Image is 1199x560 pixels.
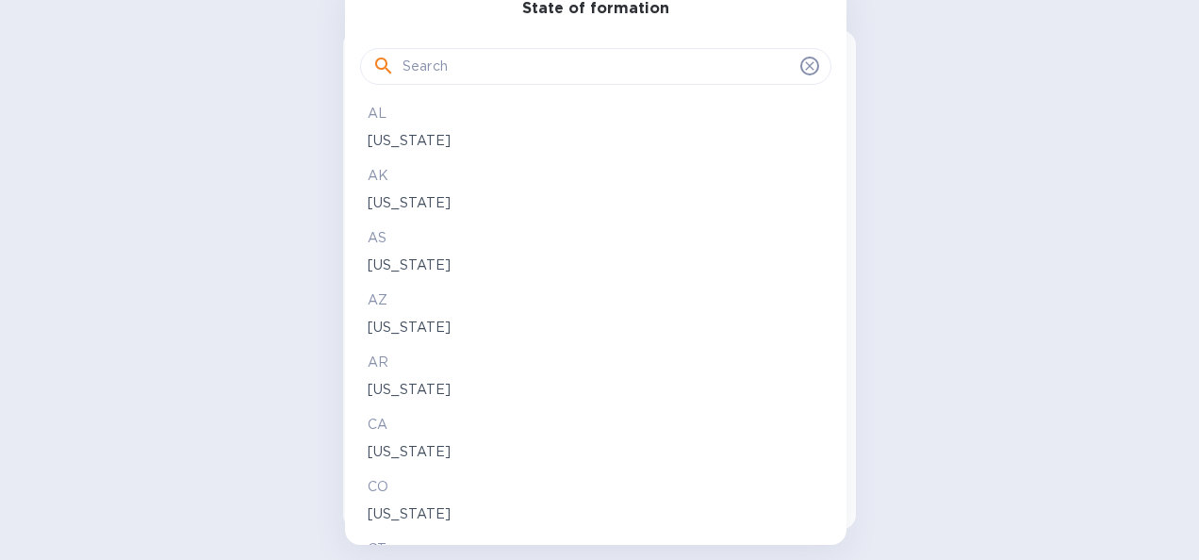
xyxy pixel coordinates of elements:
input: Search [402,53,793,81]
p: AL [368,104,824,124]
p: CO [368,477,824,497]
p: [US_STATE] [368,318,824,338]
p: [US_STATE] [368,504,824,524]
p: AK [368,166,824,186]
p: [US_STATE] [368,255,824,275]
p: [US_STATE] [368,442,824,462]
p: [US_STATE] [368,131,824,151]
p: AS [368,228,824,248]
p: [US_STATE] [368,380,824,400]
p: AZ [368,290,824,310]
p: CT [368,539,824,559]
p: AR [368,353,824,372]
p: [US_STATE] [368,193,824,213]
p: CA [368,415,824,435]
